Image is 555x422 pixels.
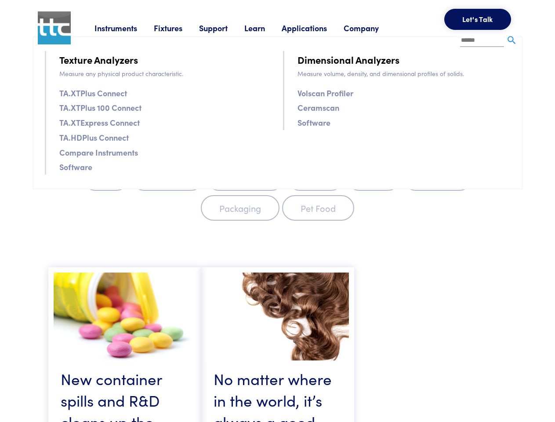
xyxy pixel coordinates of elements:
[297,116,330,129] a: Software
[199,22,244,33] a: Support
[59,52,138,67] a: Texture Analyzers
[38,11,71,44] img: ttc_logo_1x1_v1.0.png
[282,195,354,221] label: Pet Food
[94,22,154,33] a: Instruments
[59,87,127,99] a: TA.XTPlus Connect
[54,273,196,360] img: nospillscontainer.jpg
[59,69,272,78] p: Measure any physical product characteristic.
[59,146,138,159] a: Compare Instruments
[154,22,199,33] a: Fixtures
[59,116,140,129] a: TA.XTExpress Connect
[207,273,349,360] img: haircare.jpg
[59,131,129,144] a: TA.HDPlus Connect
[344,22,395,33] a: Company
[59,160,92,173] a: Software
[444,9,511,30] button: Let's Talk
[59,101,141,114] a: TA.XTPlus 100 Connect
[297,87,353,99] a: Volscan Profiler
[297,52,399,67] a: Dimensional Analyzers
[297,101,339,114] a: Ceramscan
[297,69,511,78] p: Measure volume, density, and dimensional profiles of solids.
[282,22,344,33] a: Applications
[244,22,282,33] a: Learn
[201,195,279,221] label: Packaging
